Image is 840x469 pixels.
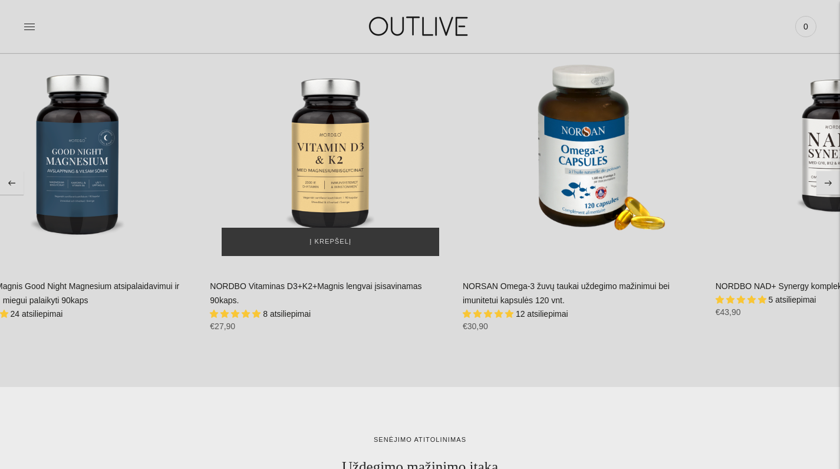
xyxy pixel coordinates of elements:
span: €27,90 [210,322,235,331]
span: 8 atsiliepimai [263,309,311,319]
div: senėjimo atitolinimas [47,434,793,446]
span: 5 atsiliepimai [769,295,816,304]
a: NORDBO Vitaminas D3+K2+Magnis lengvai įsisavinamas 90kaps. [210,281,421,305]
span: 5.00 stars [210,309,263,319]
a: NORSAN Omega-3 žuvų taukai uždegimo mažinimui bei imunitetui kapsulės 120 vnt. [463,27,704,268]
span: 24 atsiliepimai [11,309,63,319]
span: €43,90 [716,307,741,317]
a: 0 [795,14,816,40]
span: 5.00 stars [716,295,769,304]
span: €30,90 [463,322,488,331]
a: NORDBO Vitaminas D3+K2+Magnis lengvai įsisavinamas 90kaps. [210,27,451,268]
span: 0 [798,18,814,35]
button: Move to next carousel slide [816,171,840,195]
span: 4.92 stars [463,309,516,319]
img: OUTLIVE [346,6,493,47]
span: Į krepšelį [309,236,351,248]
span: 12 atsiliepimai [516,309,568,319]
a: NORSAN Omega-3 žuvų taukai uždegimo mažinimui bei imunitetui kapsulės 120 vnt. [463,281,670,305]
